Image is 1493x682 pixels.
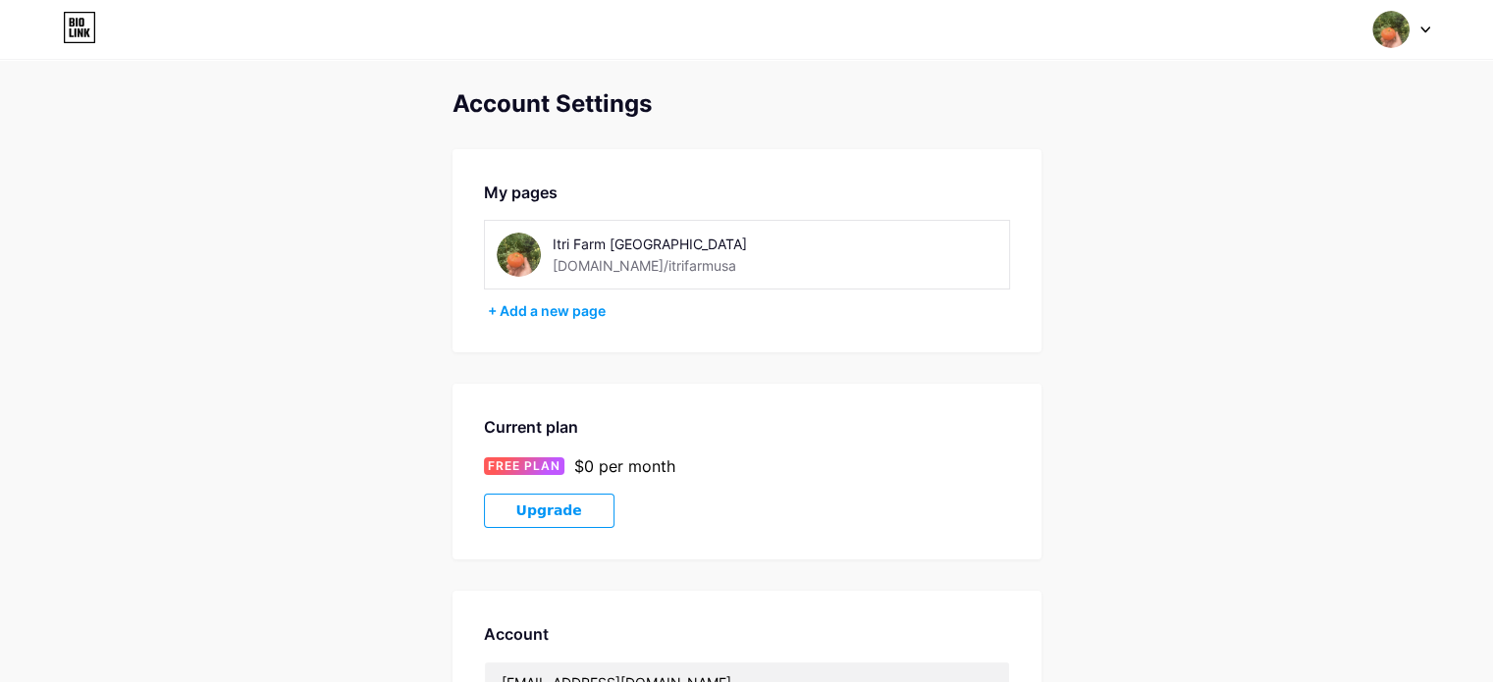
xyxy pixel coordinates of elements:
div: Account [484,622,1010,646]
span: Upgrade [516,502,582,519]
div: My pages [484,181,1010,204]
div: Current plan [484,415,1010,439]
img: itrifarmusa [1372,11,1410,48]
span: FREE PLAN [488,457,560,475]
div: + Add a new page [488,301,1010,321]
div: [DOMAIN_NAME]/itrifarmusa [553,255,736,276]
div: $0 per month [574,454,675,478]
div: Itri Farm [GEOGRAPHIC_DATA] [553,234,830,254]
div: Account Settings [453,90,1041,118]
button: Upgrade [484,494,614,528]
img: itrifarmusa [497,233,541,277]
